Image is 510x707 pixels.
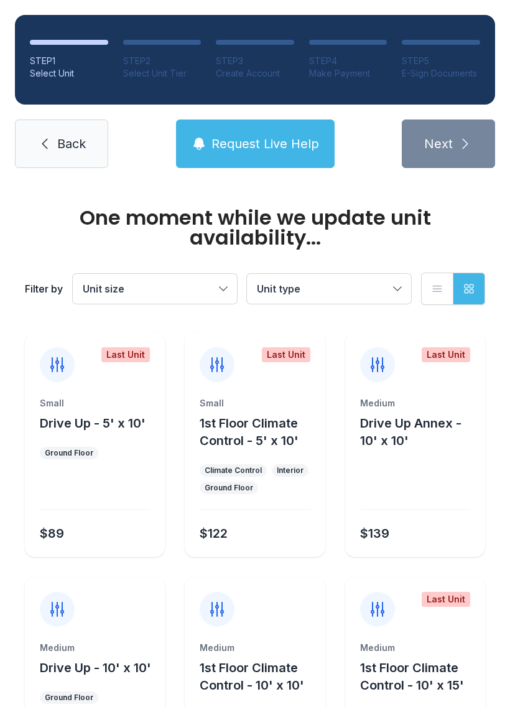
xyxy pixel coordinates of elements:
[30,67,108,80] div: Select Unit
[424,135,453,152] span: Next
[216,67,294,80] div: Create Account
[257,283,300,295] span: Unit type
[45,448,93,458] div: Ground Floor
[309,67,387,80] div: Make Payment
[200,660,304,693] span: 1st Floor Climate Control - 10' x 10'
[57,135,86,152] span: Back
[123,55,202,67] div: STEP 2
[73,274,237,304] button: Unit size
[25,281,63,296] div: Filter by
[101,347,150,362] div: Last Unit
[40,525,64,542] div: $89
[200,659,320,694] button: 1st Floor Climate Control - 10' x 10'
[40,414,146,432] button: Drive Up - 5' x 10'
[402,55,480,67] div: STEP 5
[309,55,387,67] div: STEP 4
[200,525,228,542] div: $122
[205,483,253,493] div: Ground Floor
[211,135,319,152] span: Request Live Help
[402,67,480,80] div: E-Sign Documents
[205,466,262,475] div: Climate Control
[30,55,108,67] div: STEP 1
[360,525,389,542] div: $139
[360,414,480,449] button: Drive Up Annex - 10' x 10'
[83,283,124,295] span: Unit size
[422,347,470,362] div: Last Unit
[360,397,470,410] div: Medium
[40,416,146,431] span: Drive Up - 5' x 10'
[40,642,150,654] div: Medium
[200,416,299,448] span: 1st Floor Climate Control - 5' x 10'
[200,642,310,654] div: Medium
[360,416,461,448] span: Drive Up Annex - 10' x 10'
[216,55,294,67] div: STEP 3
[200,414,320,449] button: 1st Floor Climate Control - 5' x 10'
[45,693,93,703] div: Ground Floor
[422,592,470,607] div: Last Unit
[123,67,202,80] div: Select Unit Tier
[360,660,464,693] span: 1st Floor Climate Control - 10' x 15'
[277,466,304,475] div: Interior
[40,659,151,677] button: Drive Up - 10' x 10'
[25,208,485,248] div: One moment while we update unit availability...
[40,397,150,410] div: Small
[360,642,470,654] div: Medium
[262,347,310,362] div: Last Unit
[247,274,411,304] button: Unit type
[40,660,151,675] span: Drive Up - 10' x 10'
[200,397,310,410] div: Small
[360,659,480,694] button: 1st Floor Climate Control - 10' x 15'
